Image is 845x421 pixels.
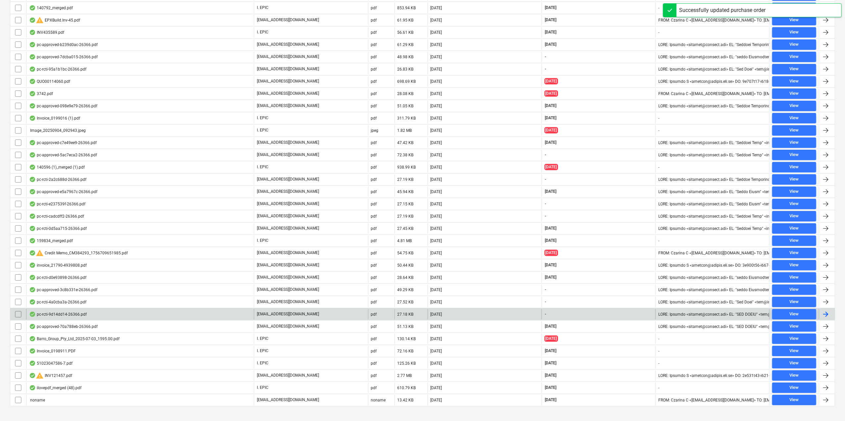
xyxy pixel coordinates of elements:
span: [DATE] [544,29,557,35]
div: View [790,176,799,183]
p: [EMAIL_ADDRESS][DOMAIN_NAME] [257,226,319,231]
div: pc-approved-5ac7eca2-26366.pdf [29,152,97,158]
div: View [790,347,799,355]
div: 311.79 KB [398,116,416,121]
button: View [772,370,816,381]
p: I. EPIC [257,360,268,366]
p: I. EPIC [257,336,268,342]
div: [DATE] [431,263,442,268]
span: [DATE] [544,42,557,47]
div: 26.83 KB [398,67,414,72]
div: INV121457.pdf [29,372,72,380]
div: OCR finished [29,299,36,305]
div: QUO00114060.pdf [29,79,70,84]
div: pc-approved-b239d0ac-26366.pdf [29,42,98,47]
button: View [772,88,816,99]
button: View [772,321,816,332]
div: View [790,384,799,392]
p: [EMAIL_ADDRESS][DOMAIN_NAME] [257,103,319,109]
div: 27.52 KB [398,300,414,304]
button: View [772,150,816,160]
button: View [772,285,816,295]
div: View [790,114,799,122]
div: View [790,237,799,244]
div: 27.18 KB [398,312,414,317]
span: [DATE] [544,5,557,11]
div: pdf [371,238,377,243]
div: pc-rcti-e237539f-26366.pdf [29,201,85,207]
div: OCR finished [29,79,36,84]
div: View [790,274,799,281]
span: [DATE] [544,238,557,243]
div: pdf [371,324,377,329]
button: View [772,358,816,369]
div: 51023047586-7.pdf [29,361,72,366]
div: pdf [371,30,377,35]
div: View [790,41,799,48]
div: [DATE] [431,116,442,121]
div: [DATE] [431,104,442,108]
div: OCR finished [29,18,36,23]
div: pdf [371,263,377,268]
div: [DATE] [431,30,442,35]
div: pc-approved-3c8b331e-26366.pdf [29,287,97,292]
div: 27.19 KB [398,214,414,219]
div: 28.08 KB [398,91,414,96]
div: 140596 (1)_merged (1).pdf [29,165,85,170]
p: [EMAIL_ADDRESS][DOMAIN_NAME] [257,66,319,72]
div: pdf [371,373,377,378]
span: [DATE] [544,115,557,121]
div: 51.13 KB [398,324,414,329]
div: [DATE] [431,55,442,59]
div: OCR finished [29,91,36,96]
div: pc-approved-c7e49ee9-26366.pdf [29,140,97,145]
span: - [544,152,547,158]
p: I. EPIC [257,164,268,170]
div: pc-rcti-4a0cba3a-26366.pdf [29,299,86,305]
p: I. EPIC [257,238,268,243]
p: [EMAIL_ADDRESS][DOMAIN_NAME] [257,311,319,317]
span: - [544,213,547,219]
div: OCR finished [29,103,36,109]
span: [DATE] [544,164,558,170]
div: - [658,349,659,353]
span: - [544,311,547,317]
p: I. EPIC [257,5,268,11]
div: View [790,28,799,36]
p: [EMAIL_ADDRESS][DOMAIN_NAME] [257,373,319,378]
div: 698.69 KB [398,79,416,84]
p: I. EPIC [257,348,268,354]
button: View [772,39,816,50]
div: pc-rcti-95a1b1bc-26366.pdf [29,67,86,72]
button: View [772,52,816,62]
div: - [658,337,659,341]
div: pdf [371,79,377,84]
p: [EMAIL_ADDRESS][DOMAIN_NAME] [257,177,319,182]
button: View [772,248,816,258]
div: pdf [371,202,377,206]
div: [DATE] [431,202,442,206]
div: pdf [371,153,377,157]
button: View [772,113,816,124]
div: jpeg [371,128,379,133]
button: View [772,346,816,356]
div: 27.15 KB [398,202,414,206]
div: pdf [371,18,377,23]
p: [EMAIL_ADDRESS][DOMAIN_NAME] [257,201,319,207]
div: invoice_21790-4939808.pdf [29,263,87,268]
iframe: Chat Widget [812,389,845,421]
div: pc-rcti-2a2c688d-26366.pdf [29,177,86,182]
p: [EMAIL_ADDRESS][DOMAIN_NAME] [257,54,319,60]
span: warning [36,16,44,24]
div: View [790,323,799,330]
button: View [772,125,816,136]
div: Credit Memo_CM384293_1756709651985.pdf [29,249,128,257]
div: INV435589.pdf [29,30,64,35]
div: - [658,165,659,170]
div: View [790,335,799,342]
span: [DATE] [544,275,557,280]
div: pc-rcti-d0e93898-26366.pdf [29,275,86,280]
div: OCR finished [29,177,36,182]
div: [DATE] [431,373,442,378]
div: [DATE] [431,238,442,243]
